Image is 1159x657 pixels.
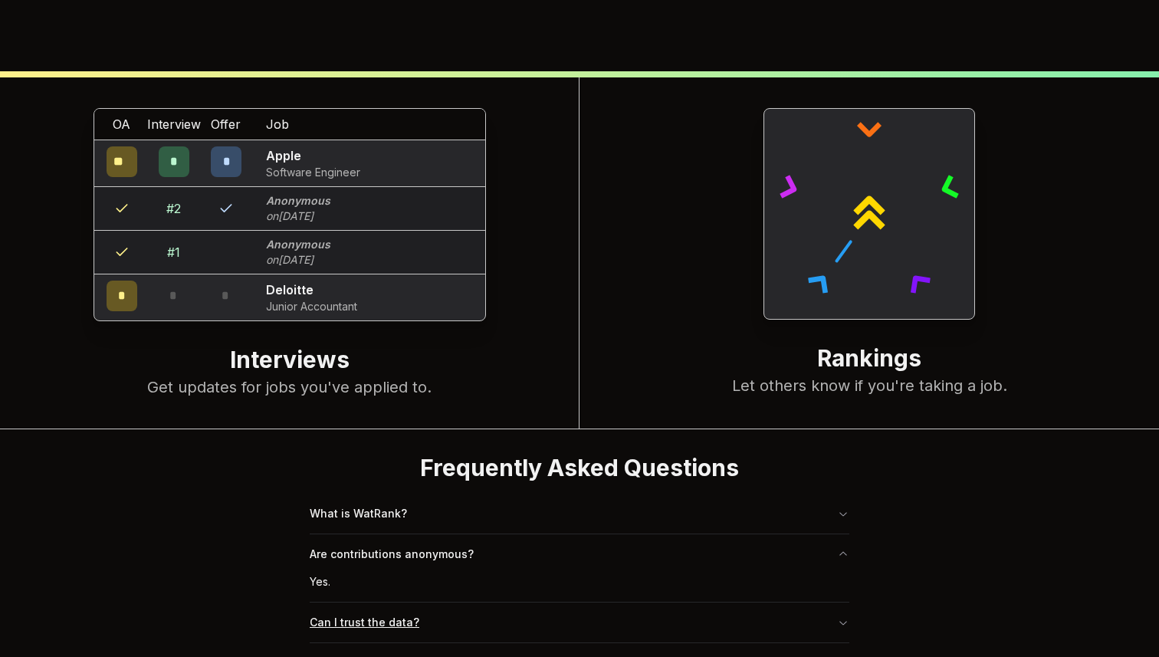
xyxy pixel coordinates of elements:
[310,454,849,481] h2: Frequently Asked Questions
[266,193,330,209] p: Anonymous
[266,165,360,180] p: Software Engineer
[211,115,241,133] span: Offer
[266,209,330,224] p: on [DATE]
[147,115,201,133] span: Interview
[266,146,360,165] p: Apple
[310,574,849,602] div: Are contributions anonymous?
[31,376,548,398] p: Get updates for jobs you've applied to.
[266,299,357,314] p: Junior Accountant
[310,534,849,574] button: Are contributions anonymous?
[266,252,330,268] p: on [DATE]
[310,603,849,642] button: Can I trust the data?
[113,115,130,133] span: OA
[167,243,180,261] div: # 1
[610,344,1128,375] h2: Rankings
[610,375,1128,396] p: Let others know if you're taking a job.
[266,115,289,133] span: Job
[266,281,357,299] p: Deloitte
[166,199,181,218] div: # 2
[266,237,330,252] p: Anonymous
[31,346,548,376] h2: Interviews
[310,574,849,602] div: Yes.
[310,494,849,534] button: What is WatRank?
